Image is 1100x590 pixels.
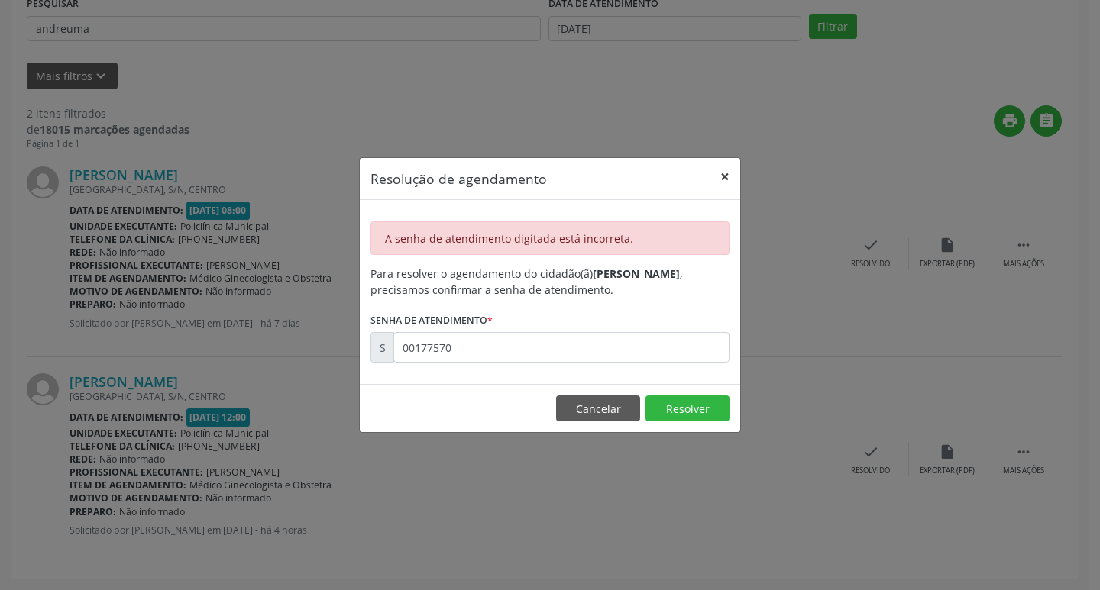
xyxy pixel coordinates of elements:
[370,308,493,332] label: Senha de atendimento
[710,158,740,195] button: Close
[370,221,730,255] div: A senha de atendimento digitada está incorreta.
[370,332,394,363] div: S
[556,395,640,421] button: Cancelar
[370,169,547,189] h5: Resolução de agendamento
[645,395,730,421] button: Resolver
[593,266,680,281] b: [PERSON_NAME]
[370,266,730,298] div: Para resolver o agendamento do cidadão(ã) , precisamos confirmar a senha de atendimento.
